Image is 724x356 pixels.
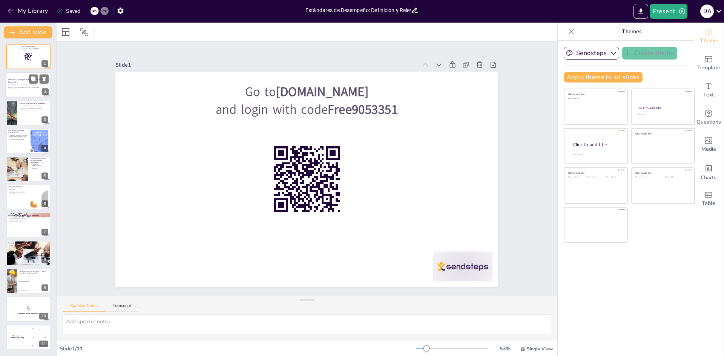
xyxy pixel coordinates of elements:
div: 4 [6,128,51,153]
p: Go to [8,46,48,48]
span: Media [701,145,716,153]
p: Mejora de la productividad laboral. [8,217,48,218]
button: My Library [6,5,51,17]
p: Go to [135,83,479,101]
p: Evaluación de desempeño con indicadores. [31,166,48,169]
button: Duplicate Slide [29,75,38,84]
div: 6 [6,185,51,209]
button: Add slide [4,26,52,38]
div: Click to add title [635,171,689,174]
p: Los estándares de desempeño son parámetros clave. [19,105,48,107]
div: Click to add text [665,176,689,178]
p: and login with code [8,48,48,50]
button: Present [650,4,687,19]
div: 9 [41,284,48,291]
p: Aseguran calidad en el trabajo. [19,109,48,111]
p: Proyectos que involucren a colaboradores. [31,162,48,165]
p: Generated with [URL] [8,89,49,90]
p: Esta presentación explora qué son los estándares de desempeño, su importancia en el clima organiz... [8,84,49,88]
div: Layout [60,26,72,38]
p: Conclusión [8,241,48,244]
input: Insert title [305,5,411,16]
div: 8 [41,257,48,263]
span: Position [80,28,89,37]
p: Impacto positivo en el clima organizacional. [8,244,48,246]
p: and login with code [135,101,479,118]
div: 5 [41,173,48,179]
p: 5 [8,304,48,312]
div: 8 [6,241,51,266]
span: Charts [701,174,716,182]
div: Slide 1 [115,61,417,69]
div: Saved [57,8,80,15]
button: Speaker Notes [63,303,105,312]
p: Themes [577,23,686,41]
p: Talleres de coaching. [31,165,48,166]
p: Los estándares ayudan a medir la productividad. [19,107,48,108]
div: Click to add text [568,98,622,99]
div: Add images, graphics, shapes or video [693,131,724,158]
div: Click to add text [635,176,659,178]
h4: The winner is [PERSON_NAME] [6,335,28,339]
p: Se relacionan con el desarrollo de colaboradores. [19,108,48,109]
p: Ejecución de talleres y entrenamientos. [8,190,28,192]
p: Importancia en el clima organizacional [8,129,28,133]
p: Asignación justa de recompensas. [8,139,28,140]
button: Create theme [622,47,677,60]
div: 10 [39,313,48,319]
p: ¿Qué son los estándares de desempeño? [19,102,48,105]
div: Add a table [693,185,724,212]
p: Establecimiento de expectativas claras. [8,136,28,138]
div: Click to add body [573,154,621,156]
button: Sendsteps [564,47,619,60]
span: Aumenta la rotación del personal. [18,281,50,282]
strong: [DOMAIN_NAME] [25,46,36,48]
div: D A [700,5,714,18]
p: Beneficios de aplicar estándares de desempeño [8,214,48,217]
div: Click to add title [568,171,622,174]
p: Aumento de satisfacción y compromiso. [8,218,48,220]
div: Add ready made slides [693,50,724,77]
strong: [DOMAIN_NAME] [276,83,369,100]
strong: Estándares de Desempeño: Definición y Relevancia en las Organizaciones [8,79,46,83]
p: Evaluaciones antes y después de la capacitación. [8,192,28,194]
p: Identificación de fortalezas y debilidades. [8,134,28,136]
div: 2 [42,89,49,95]
span: Text [703,91,714,99]
div: 9 [6,269,51,293]
div: Click to add text [568,176,585,178]
div: 2 [6,72,51,98]
p: Fomento del trabajo en equipo. [8,221,48,222]
div: 6 [41,200,48,207]
span: Single View [527,346,553,352]
div: Click to add text [587,176,604,178]
div: 11 [6,325,51,350]
div: Get real-time input from your audience [693,104,724,131]
div: Click to add title [635,132,689,135]
p: Mejora en la satisfacción laboral. [8,248,48,249]
div: 11 [39,341,48,347]
div: 7 [6,212,51,237]
span: Theme [700,37,717,45]
button: Delete Slide [40,75,49,84]
button: D A [700,4,714,19]
button: Export to PowerPoint [633,4,648,19]
span: Reduce la calidad del trabajo. [18,290,50,291]
div: Add text boxes [693,77,724,104]
p: Herramienta clave para medir rendimiento. [8,243,48,245]
div: 4 [41,145,48,151]
p: Fomento de una cultura de aprendizaje. [8,138,28,139]
div: Click to add title [638,106,688,110]
div: Change the overall theme [693,23,724,50]
p: Actividades de mejora [8,186,28,188]
p: ¿Cuál es uno de los beneficios de aplicar estándares de desempeño? [19,270,48,274]
div: 53 % [496,345,514,352]
div: 100 [28,325,51,333]
p: Diagnóstico de necesidades de capacitación. [8,188,28,190]
span: Table [702,199,715,208]
div: 1 [6,44,51,69]
p: Estrategias para mejorar los estándares de desempeño [31,157,48,163]
strong: ¡Prepárense para el cuestionario! [17,312,39,314]
div: 200 [28,333,51,341]
div: Click to add text [605,176,622,178]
